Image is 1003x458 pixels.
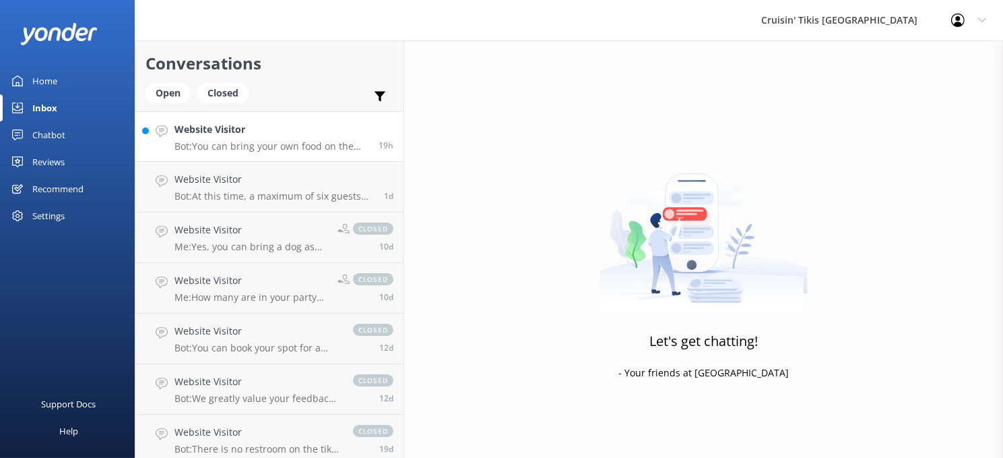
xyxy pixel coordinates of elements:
p: - Your friends at [GEOGRAPHIC_DATA] [618,366,789,380]
span: closed [353,324,393,336]
div: Chatbot [32,121,65,148]
p: Bot: You can bring your own food on the cruise. Feel free to connect with Anglers Seafood Bar and... [174,140,368,152]
h4: Website Visitor [174,223,327,237]
a: Website VisitorBot:You can book your spot for a public tour online at [URL][DOMAIN_NAME].closed12d [135,314,403,364]
span: closed [353,425,393,437]
div: Settings [32,202,65,229]
div: Open [145,83,191,103]
h4: Website Visitor [174,324,339,339]
p: Bot: There is no restroom on the tiki boat. However, restrooms are available before or after your... [174,443,339,455]
span: Aug 27 2025 08:30pm (UTC -05:00) America/Cancun [384,190,393,202]
span: Aug 18 2025 04:14pm (UTC -05:00) America/Cancun [379,241,393,252]
a: Website VisitorMe:Yes, you can bring a dog as long as everyone is OK with it.closed10d [135,212,403,263]
p: Me: Yes, you can bring a dog as long as everyone is OK with it. [174,241,327,253]
div: Closed [197,83,249,103]
p: Bot: At this time, a maximum of six guests can be accommodated on a cruise. [174,190,374,202]
h4: Website Visitor [174,122,368,137]
div: Home [32,67,57,94]
img: yonder-white-logo.png [20,23,98,45]
div: Recommend [32,175,84,202]
a: Open [145,85,197,100]
div: Help [59,418,78,445]
span: Aug 28 2025 11:58am (UTC -05:00) America/Cancun [379,140,393,151]
span: Aug 16 2025 11:02am (UTC -05:00) America/Cancun [379,342,393,353]
div: Reviews [32,148,65,175]
div: Support Docs [42,391,96,418]
p: Bot: You can book your spot for a public tour online at [URL][DOMAIN_NAME]. [174,342,339,354]
a: Website VisitorBot:At this time, a maximum of six guests can be accommodated on a cruise.1d [135,162,403,212]
a: Website VisitorBot:We greatly value your feedback and encourage you to leave a review for us on G... [135,364,403,415]
a: Website VisitorMe:How many are in your party? Are you trying Public or Private? I just checked an... [135,263,403,314]
span: Aug 18 2025 12:07pm (UTC -05:00) America/Cancun [379,291,393,303]
h2: Conversations [145,51,393,76]
h4: Website Visitor [174,374,339,389]
span: closed [353,374,393,387]
span: closed [353,223,393,235]
span: closed [353,273,393,285]
a: Website VisitorBot:You can bring your own food on the cruise. Feel free to connect with Anglers S... [135,111,403,162]
img: artwork of a man stealing a conversation from at giant smartphone [600,145,808,314]
h3: Let's get chatting! [649,331,758,352]
a: Closed [197,85,255,100]
span: Aug 16 2025 07:44am (UTC -05:00) America/Cancun [379,393,393,404]
div: Inbox [32,94,57,121]
h4: Website Visitor [174,172,374,187]
span: Aug 09 2025 10:24am (UTC -05:00) America/Cancun [379,443,393,455]
h4: Website Visitor [174,273,327,288]
p: Bot: We greatly value your feedback and encourage you to leave a review for us on Google at [URL]... [174,393,339,405]
h4: Website Visitor [174,425,339,440]
p: Me: How many are in your party? Are you trying Public or Private? I just checked and it seemed th... [174,291,327,304]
